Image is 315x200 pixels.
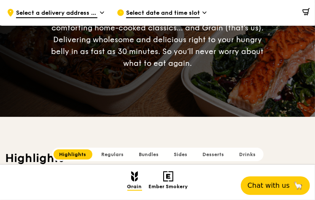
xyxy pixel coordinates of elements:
[131,171,138,181] img: Grain mobile logo
[16,9,97,18] span: Select a delivery address or Food Point
[241,176,310,195] button: Chat with us🦙
[149,184,188,191] span: Ember Smokery
[47,10,268,69] div: There are Michelin-star restaurants, hawker centres, comforting home-cooked classics… and Grain (...
[127,184,142,191] span: Grain
[163,171,173,181] img: Ember Smokery mobile logo
[126,9,200,18] span: Select date and time slot
[293,181,303,191] span: 🦙
[248,181,290,191] span: Chat with us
